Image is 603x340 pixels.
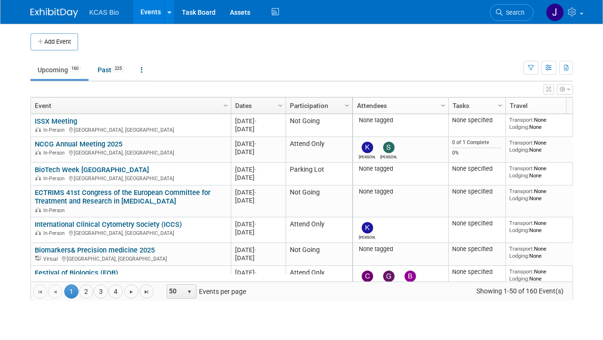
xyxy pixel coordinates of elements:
[509,188,578,202] div: None None
[255,117,257,125] span: -
[509,245,578,259] div: None None
[35,150,41,155] img: In-Person Event
[35,269,118,277] a: Festival of Biologics (FOB)
[235,125,281,133] div: [DATE]
[490,4,534,21] a: Search
[362,142,373,153] img: Karla Moncada
[43,150,68,156] span: In-Person
[452,220,502,227] div: None specified
[509,245,534,252] span: Transport:
[509,117,578,130] div: None None
[509,227,529,233] span: Lodging:
[35,148,227,156] div: [GEOGRAPHIC_DATA], [GEOGRAPHIC_DATA]
[509,146,529,153] span: Lodging:
[51,288,59,296] span: Go to the previous page
[277,102,284,109] span: Column Settings
[509,275,529,282] span: Lodging:
[509,188,534,194] span: Transport:
[452,268,502,276] div: None specified
[255,140,257,147] span: -
[509,268,578,282] div: None None
[36,288,44,296] span: Go to the first page
[235,254,281,262] div: [DATE]
[509,124,529,130] span: Lodging:
[235,228,281,236] div: [DATE]
[509,220,578,233] div: None None
[128,288,135,296] span: Go to the next page
[35,207,41,212] img: In-Person Event
[359,153,376,159] div: Karla Moncada
[69,65,81,72] span: 160
[235,220,281,228] div: [DATE]
[356,188,445,195] div: None tagged
[35,246,155,254] a: Biomarkers& Precision medicine 2025
[35,256,41,261] img: Virtual Event
[35,165,149,174] a: BioTech Week [GEOGRAPHIC_DATA]
[48,284,62,299] a: Go to the previous page
[33,284,47,299] a: Go to the first page
[452,245,502,253] div: None specified
[235,188,281,196] div: [DATE]
[30,33,78,50] button: Add Event
[509,117,534,123] span: Transport:
[495,97,505,112] a: Column Settings
[139,284,154,299] a: Go to the last page
[509,268,534,275] span: Transport:
[383,142,395,153] img: Sara Herrmann
[496,102,504,109] span: Column Settings
[94,284,108,299] a: 3
[467,284,572,298] span: Showing 1-50 of 160 Event(s)
[35,188,210,206] a: ECTRIMS 41st Congress of the European Committee for Treatment and Research in [MEDICAL_DATA]
[286,163,352,185] td: Parking Lot
[286,217,352,243] td: Attend Only
[452,165,502,173] div: None specified
[342,97,352,112] a: Column Settings
[235,165,281,174] div: [DATE]
[255,221,257,228] span: -
[35,117,77,126] a: ISSX Meeting
[452,139,502,146] div: 0 of 1 Complete
[154,284,256,299] span: Events per page
[35,230,41,235] img: In-Person Event
[89,9,119,16] span: KCAS Bio
[343,102,351,109] span: Column Settings
[235,246,281,254] div: [DATE]
[35,220,182,229] a: International Clinical Cytometry Society (ICCS)
[509,139,578,153] div: None None
[35,126,227,134] div: [GEOGRAPHIC_DATA], [GEOGRAPHIC_DATA]
[235,97,279,114] a: Dates
[452,188,502,195] div: None specified
[509,253,529,259] span: Lodging:
[35,140,122,148] a: NCCG Annual Meeting 2025
[362,222,373,233] img: Karla Moncada
[43,256,60,262] span: Virtual
[124,284,138,299] a: Go to the next page
[235,269,281,277] div: [DATE]
[35,254,227,262] div: [GEOGRAPHIC_DATA], [GEOGRAPHIC_DATA]
[235,148,281,156] div: [DATE]
[35,97,225,114] a: Event
[286,243,352,266] td: Not Going
[222,102,229,109] span: Column Settings
[359,233,376,240] div: Karla Moncada
[30,8,78,18] img: ExhibitDay
[35,127,41,132] img: In-Person Event
[510,97,575,114] a: Travel
[43,175,68,182] span: In-Person
[546,3,564,21] img: Jocelyn King
[509,195,529,202] span: Lodging:
[109,284,123,299] a: 4
[503,9,524,16] span: Search
[380,153,397,159] div: Sara Herrmann
[356,117,445,124] div: None tagged
[255,246,257,253] span: -
[167,285,183,298] span: 50
[286,185,352,217] td: Not Going
[235,140,281,148] div: [DATE]
[356,245,445,253] div: None tagged
[439,102,447,109] span: Column Settings
[452,150,502,156] div: 0%
[235,196,281,204] div: [DATE]
[35,175,41,180] img: In-Person Event
[509,172,529,179] span: Lodging:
